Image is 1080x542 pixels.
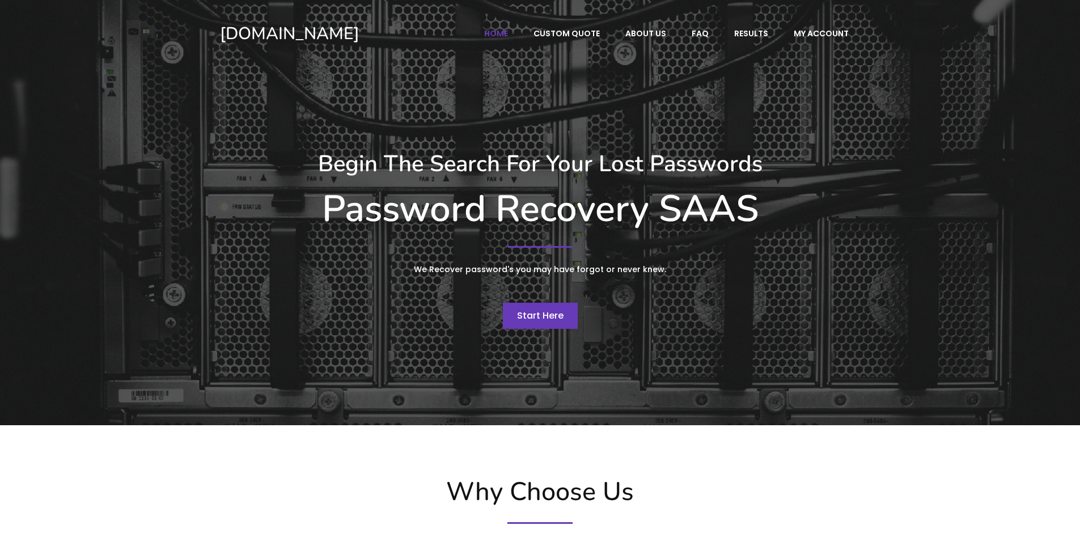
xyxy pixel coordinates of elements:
span: Custom Quote [533,28,600,39]
p: We Recover password's you may have forgot or never knew. [328,262,753,277]
a: FAQ [680,23,721,44]
span: About Us [625,28,666,39]
h1: Password Recovery SAAS [220,187,861,231]
span: Home [484,28,508,39]
a: [DOMAIN_NAME] [220,23,437,45]
a: Custom Quote [522,23,612,44]
a: About Us [613,23,678,44]
span: Start Here [517,309,564,322]
span: FAQ [692,28,709,39]
span: My account [794,28,849,39]
span: Results [734,28,768,39]
a: My account [782,23,861,44]
a: Start Here [503,303,578,329]
h2: Why Choose Us [214,477,866,507]
h3: Begin The Search For Your Lost Passwords [220,150,861,177]
a: Results [722,23,780,44]
a: Home [472,23,520,44]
